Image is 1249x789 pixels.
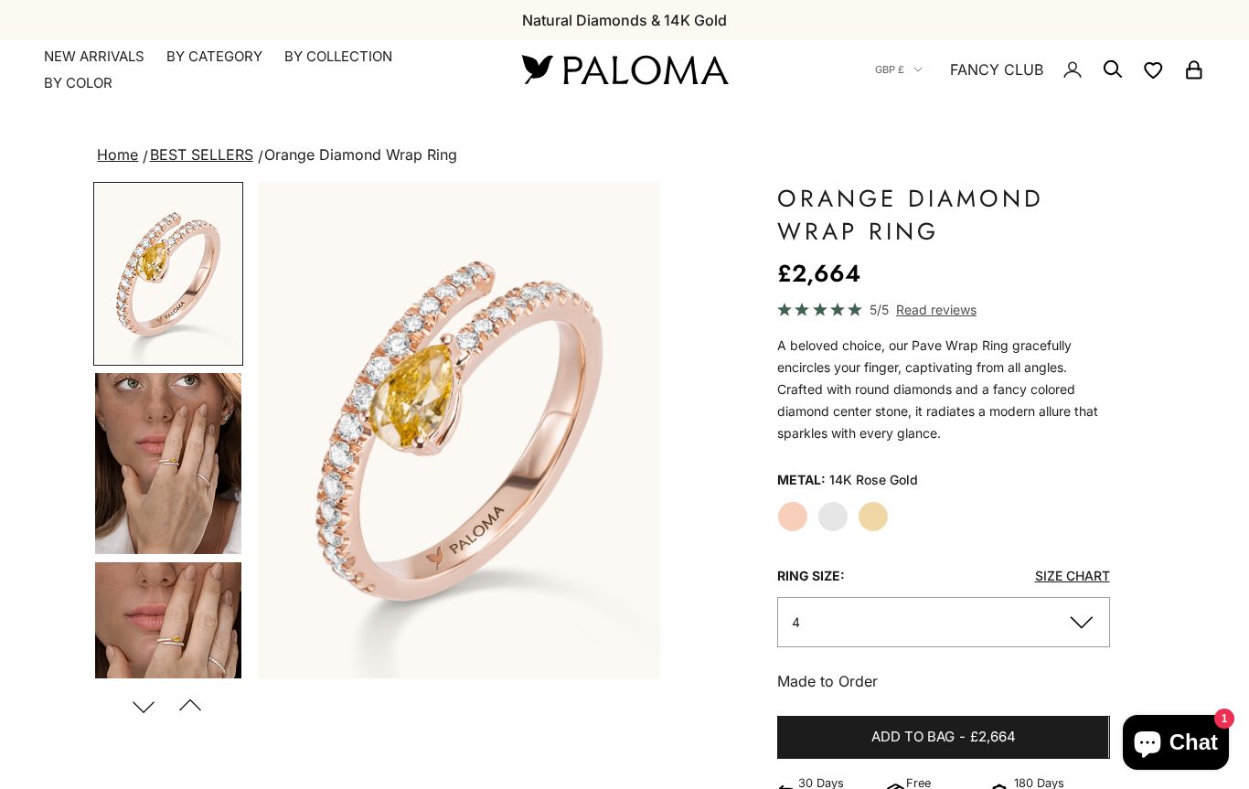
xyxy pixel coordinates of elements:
div: A beloved choice, our Pave Wrap Ring gracefully encircles your finger, captivating from all angle... [777,335,1109,444]
a: 5/5 Read reviews [777,299,1109,320]
span: Orange Diamond Wrap Ring [264,145,457,164]
a: FANCY CLUB [950,58,1043,81]
summary: By Collection [284,48,392,66]
sale-price: £2,664 [777,255,860,292]
span: £2,664 [970,726,1016,749]
h1: Orange Diamond Wrap Ring [777,182,1109,248]
a: BEST SELLERS [150,145,253,164]
button: Go to item 1 [93,182,243,366]
button: Add to bag-£2,664 [777,716,1109,760]
nav: Primary navigation [44,48,478,92]
img: #YellowGold #RoseGold #WhiteGold [95,373,241,554]
img: #YellowGold #RoseGold #WhiteGold [95,562,241,743]
span: 4 [792,614,800,630]
button: 4 [777,597,1109,647]
a: NEW ARRIVALS [44,48,144,66]
a: Size Chart [1035,568,1110,583]
legend: Ring Size: [777,562,845,590]
span: 5/5 [870,299,889,320]
img: #RoseGold [95,184,241,364]
button: GBP £ [875,61,923,78]
button: Go to item 4 [93,371,243,556]
img: #RoseGold [258,182,660,678]
inbox-online-store-chat: Shopify online store chat [1117,715,1234,774]
p: Natural Diamonds & 14K Gold [522,8,727,32]
span: Add to bag [871,726,955,749]
summary: By Color [44,74,112,92]
nav: Secondary navigation [875,40,1205,99]
button: Go to item 5 [93,560,243,745]
variant-option-value: 14K Rose Gold [829,466,918,494]
a: Home [97,145,138,164]
legend: Metal: [777,466,826,494]
span: Read reviews [896,299,977,320]
span: GBP £ [875,61,904,78]
summary: By Category [166,48,262,66]
div: Item 1 of 18 [258,182,660,678]
p: Made to Order [777,669,1109,693]
nav: breadcrumbs [93,143,1155,168]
